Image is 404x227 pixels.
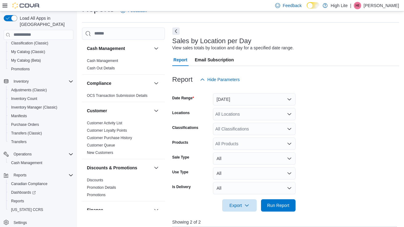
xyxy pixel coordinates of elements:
button: All [213,182,296,194]
a: Promotion Details [87,185,116,190]
div: View sales totals by location and day for a specified date range. [172,45,294,51]
span: Manifests [11,113,27,118]
button: Manifests [6,112,76,120]
button: Open list of options [287,112,292,117]
span: Purchase Orders [11,122,39,127]
a: Transfers (Classic) [9,130,44,137]
span: Transfers (Classic) [11,131,42,136]
p: Showing 2 of 2 [172,219,399,225]
a: [US_STATE] CCRS [9,206,46,213]
span: Feedback [283,2,301,9]
button: Inventory [1,77,76,86]
button: Compliance [87,80,151,86]
a: Discounts [87,178,103,182]
span: Inventory Count [9,95,73,102]
button: Inventory [11,78,31,85]
a: Cash Management [87,59,118,63]
a: Classification (Classic) [9,39,51,47]
button: Compliance [153,80,160,87]
label: Is Delivery [172,184,191,189]
label: Sale Type [172,155,189,160]
button: My Catalog (Classic) [6,47,76,56]
button: Classification (Classic) [6,39,76,47]
a: Cash Management [9,159,45,167]
span: Settings [11,218,73,226]
button: Open list of options [287,141,292,146]
button: My Catalog (Beta) [6,56,76,65]
button: [DATE] [213,93,296,105]
div: Hicham Ibari [354,2,361,9]
a: Canadian Compliance [9,180,50,188]
button: Transfers (Classic) [6,129,76,138]
span: My Catalog (Beta) [11,58,41,63]
span: Cash Management [9,159,73,167]
div: Customer [82,119,165,159]
a: Customer Loyalty Points [87,128,127,133]
span: Promotions [9,65,73,73]
h3: Customer [87,108,107,114]
span: Email Subscription [195,54,234,66]
button: Adjustments (Classic) [6,86,76,94]
button: [US_STATE] CCRS [6,205,76,214]
button: Promotions [6,65,76,73]
span: Settings [14,220,27,225]
a: My Catalog (Beta) [9,57,43,64]
span: Reports [11,171,73,179]
span: Purchase Orders [9,121,73,128]
h3: Discounts & Promotions [87,165,137,171]
button: Cash Management [6,159,76,167]
h3: Sales by Location per Day [172,37,251,45]
button: Cash Management [153,45,160,52]
button: Open list of options [287,126,292,131]
a: My Catalog (Classic) [9,48,48,56]
span: [US_STATE] CCRS [11,207,43,212]
label: Date Range [172,96,194,101]
img: Cova [12,2,40,9]
span: Adjustments (Classic) [11,88,47,93]
button: Export [222,199,257,212]
p: High Lite [331,2,348,9]
a: Customer Activity List [87,121,122,125]
button: Finance [87,207,151,213]
span: Report [173,54,187,66]
a: Promotions [87,193,106,197]
a: OCS Transaction Submission Details [87,93,148,98]
a: Settings [11,219,29,226]
a: Customer Queue [87,143,115,147]
div: Discounts & Promotions [82,176,165,201]
a: New Customers [87,151,113,155]
a: Adjustments (Classic) [9,86,49,94]
span: Cash Management [11,160,42,165]
a: Promotions [9,65,32,73]
span: Transfers (Classic) [9,130,73,137]
a: Customer Purchase History [87,136,132,140]
a: Dashboards [9,189,38,196]
label: Classifications [172,125,198,130]
h3: Cash Management [87,45,125,52]
button: Reports [6,197,76,205]
span: Canadian Compliance [11,181,47,186]
div: Cash Management [82,57,165,74]
a: Cash Out Details [87,66,115,70]
span: Reports [9,197,73,205]
button: Operations [11,151,34,158]
span: Dashboards [9,189,73,196]
button: Inventory Count [6,94,76,103]
span: Operations [14,152,32,157]
label: Use Type [172,170,188,175]
span: Inventory Manager (Classic) [9,104,73,111]
span: HI [356,2,359,9]
span: Reports [11,199,24,204]
span: My Catalog (Beta) [9,57,73,64]
span: Dashboards [11,190,36,195]
label: Products [172,140,188,145]
button: Reports [11,171,29,179]
button: Operations [1,150,76,159]
input: Dark Mode [307,2,320,9]
span: Export [226,199,253,212]
a: Dashboards [6,188,76,197]
button: Reports [1,171,76,180]
h3: Finance [87,207,103,213]
a: Transfers [9,138,29,146]
button: All [213,167,296,180]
